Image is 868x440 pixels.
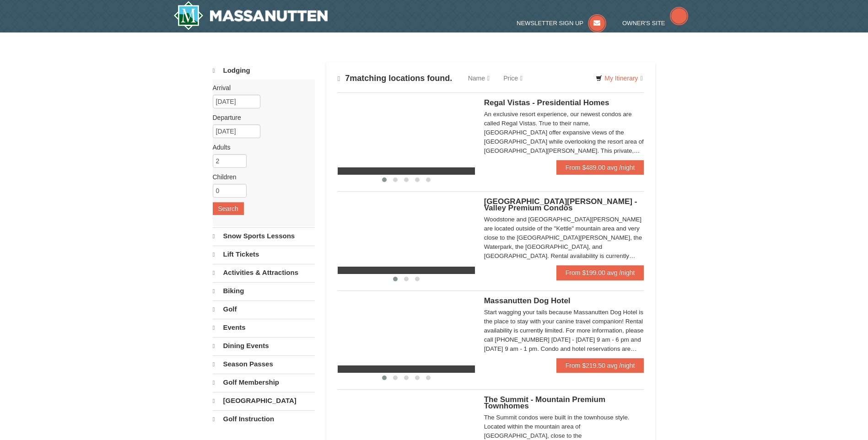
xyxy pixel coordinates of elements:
span: Massanutten Dog Hotel [484,296,571,305]
a: Price [496,69,529,87]
a: Owner's Site [622,20,688,27]
div: An exclusive resort experience, our newest condos are called Regal Vistas. True to their name, [G... [484,110,644,156]
a: Events [213,319,315,336]
span: Regal Vistas - Presidential Homes [484,98,609,107]
span: The Summit - Mountain Premium Townhomes [484,395,605,410]
a: Golf Instruction [213,410,315,428]
a: From $219.50 avg /night [556,358,644,373]
a: Dining Events [213,337,315,354]
a: Biking [213,282,315,300]
a: Massanutten Resort [173,1,328,30]
span: [GEOGRAPHIC_DATA][PERSON_NAME] - Valley Premium Condos [484,197,637,212]
a: Lift Tickets [213,246,315,263]
a: Season Passes [213,355,315,373]
a: Golf Membership [213,374,315,391]
div: Woodstone and [GEOGRAPHIC_DATA][PERSON_NAME] are located outside of the "Kettle" mountain area an... [484,215,644,261]
label: Arrival [213,83,308,92]
a: Activities & Attractions [213,264,315,281]
a: Lodging [213,62,315,79]
a: Newsletter Sign Up [517,20,606,27]
label: Children [213,172,308,182]
a: My Itinerary [590,71,648,85]
span: Newsletter Sign Up [517,20,583,27]
a: Golf [213,300,315,318]
a: Name [461,69,496,87]
a: From $199.00 avg /night [556,265,644,280]
label: Departure [213,113,308,122]
label: Adults [213,143,308,152]
a: Snow Sports Lessons [213,227,315,245]
a: From $489.00 avg /night [556,160,644,175]
a: [GEOGRAPHIC_DATA] [213,392,315,409]
span: Owner's Site [622,20,665,27]
img: Massanutten Resort Logo [173,1,328,30]
button: Search [213,202,244,215]
div: Start wagging your tails because Massanutten Dog Hotel is the place to stay with your canine trav... [484,308,644,354]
